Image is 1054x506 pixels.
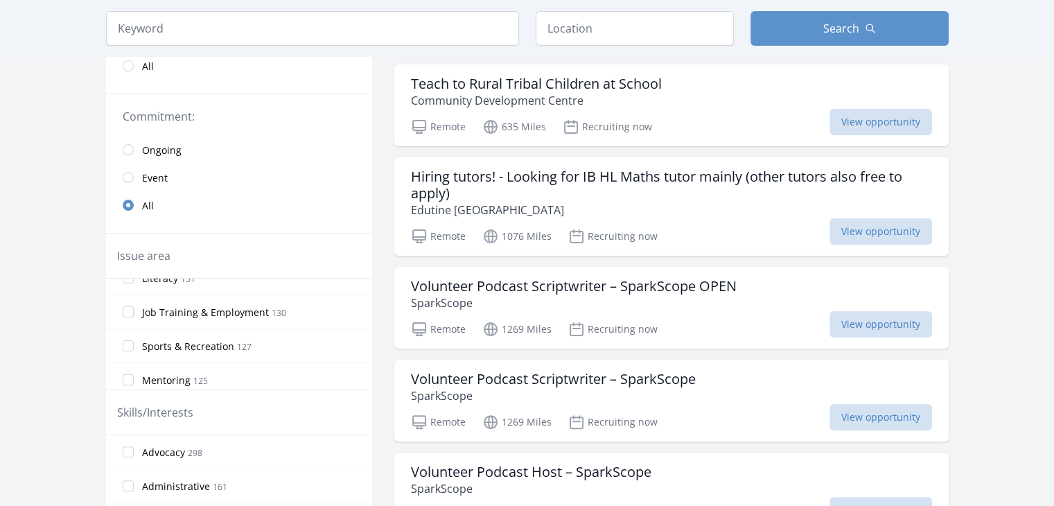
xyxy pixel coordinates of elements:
a: Ongoing [106,136,372,164]
span: 161 [213,481,227,493]
span: View opportunity [829,311,932,338]
span: Mentoring [142,374,191,387]
a: Teach to Rural Tribal Children at School Community Development Centre Remote 635 Miles Recruiting... [394,64,949,146]
p: SparkScope [411,387,696,404]
span: Advocacy [142,446,185,460]
p: Remote [411,228,466,245]
p: Recruiting now [568,321,658,338]
p: Remote [411,321,466,338]
a: Event [106,164,372,191]
span: Administrative [142,480,210,494]
p: 1269 Miles [482,414,552,430]
a: Volunteer Podcast Scriptwriter – SparkScope SparkScope Remote 1269 Miles Recruiting now View oppo... [394,360,949,442]
p: Recruiting now [568,414,658,430]
span: View opportunity [829,109,932,135]
p: 635 Miles [482,119,546,135]
span: 151 [181,273,195,285]
input: Keyword [106,11,519,46]
p: Edutine [GEOGRAPHIC_DATA] [411,202,932,218]
span: Job Training & Employment [142,306,269,320]
a: Hiring tutors! - Looking for IB HL Maths tutor mainly (other tutors also free to apply) Edutine [... [394,157,949,256]
span: Ongoing [142,143,182,157]
p: SparkScope [411,295,737,311]
span: Search [823,20,859,37]
span: 130 [272,307,286,319]
input: Job Training & Employment 130 [123,306,134,317]
a: Volunteer Podcast Scriptwriter – SparkScope OPEN SparkScope Remote 1269 Miles Recruiting now View... [394,267,949,349]
p: SparkScope [411,480,651,497]
span: All [142,60,154,73]
input: Location [536,11,734,46]
span: 125 [193,375,208,387]
button: Search [750,11,949,46]
span: View opportunity [829,404,932,430]
input: Advocacy 298 [123,446,134,457]
p: Community Development Centre [411,92,662,109]
h3: Teach to Rural Tribal Children at School [411,76,662,92]
input: Sports & Recreation 127 [123,340,134,351]
input: Mentoring 125 [123,374,134,385]
h3: Volunteer Podcast Scriptwriter – SparkScope OPEN [411,278,737,295]
legend: Skills/Interests [117,404,193,421]
legend: Commitment: [123,108,355,125]
span: Sports & Recreation [142,340,234,354]
h3: Volunteer Podcast Scriptwriter – SparkScope [411,371,696,387]
p: 1269 Miles [482,321,552,338]
h3: Volunteer Podcast Host – SparkScope [411,464,651,480]
p: 1076 Miles [482,228,552,245]
a: All [106,52,372,80]
p: Remote [411,414,466,430]
p: Recruiting now [568,228,658,245]
p: Remote [411,119,466,135]
h3: Hiring tutors! - Looking for IB HL Maths tutor mainly (other tutors also free to apply) [411,168,932,202]
p: Recruiting now [563,119,652,135]
span: 127 [237,341,252,353]
input: Administrative 161 [123,480,134,491]
span: All [142,199,154,213]
span: Event [142,171,168,185]
span: View opportunity [829,218,932,245]
a: All [106,191,372,219]
span: Literacy [142,272,178,286]
legend: Issue area [117,247,170,264]
span: 298 [188,447,202,459]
